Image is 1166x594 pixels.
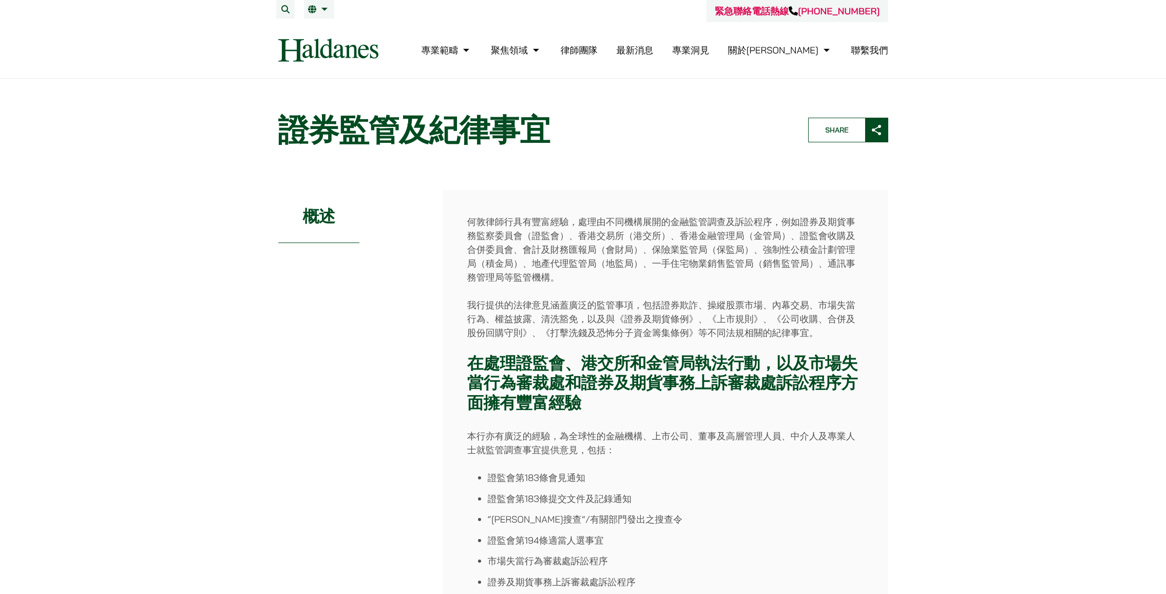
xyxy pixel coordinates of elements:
p: 何敦律師行具有豐富經驗，處理由不同機構展開的金融監管調查及訴訟程序，例如證券及期貨事務監察委員會（證監會）、香港交易所（港交所）、香港金融管理局（金管局）、證監會收購及合併委員會、會計及財務匯報... [467,215,864,284]
li: 證監會第194條適當人選事宜 [488,533,864,547]
a: 專業洞見 [672,44,709,56]
a: 聯繫我們 [851,44,888,56]
h2: 概述 [278,190,360,243]
a: 緊急聯絡電話熱線[PHONE_NUMBER] [715,5,880,17]
button: Share [808,118,888,142]
a: 繁 [308,5,330,13]
h1: 證券監管及紀律事宜 [278,112,791,148]
li: 市場失當行為審裁處訴訟程序 [488,554,864,568]
span: Share [809,118,865,142]
a: 關於何敦 [728,44,832,56]
li: 證監會第183條提交文件及記錄通知 [488,492,864,506]
a: 專業範疇 [421,44,472,56]
li: 證券及期貨事務上訴審裁處訴訟程序 [488,575,864,589]
a: 聚焦領域 [491,44,542,56]
strong: 在處理證監會、港交所和金管局執法行動，以及市場失當行為審裁處和證券及期貨事務上訴審裁處訴訟程序方面擁有豐富經驗 [467,352,857,414]
a: 最新消息 [616,44,653,56]
a: 律師團隊 [561,44,598,56]
li: 證監會第183條會見通知 [488,471,864,485]
li: “[PERSON_NAME]搜查”/有關部門發出之搜查令 [488,512,864,526]
p: 本行亦有廣泛的經驗，為全球性的金融機構、上市公司、董事及高層管理人員、中介人及專業人士就監管調查事宜提供意見，包括： [467,429,864,457]
img: Logo of Haldanes [278,39,378,62]
p: 我行提供的法律意見涵蓋廣泛的監管事項，包括證券欺詐、操縱股票市場、內幕交易、市場失當行為、權益披露、清洗豁免，以及與《證券及期貨條例》、《上市規則》、《公司收購、合併及股份回購守則》、《打擊洗錢... [467,298,864,340]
